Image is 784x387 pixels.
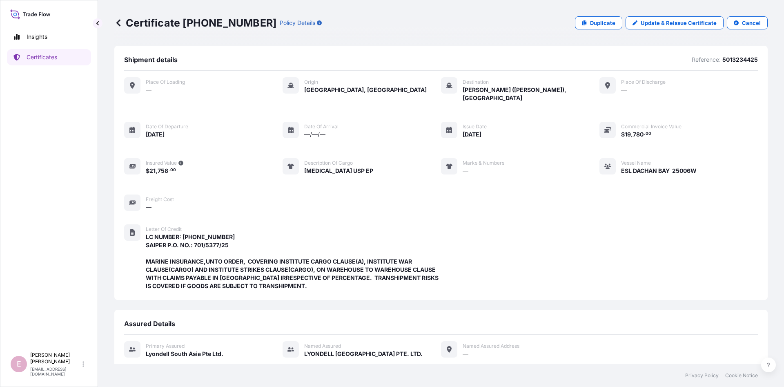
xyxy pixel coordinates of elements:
p: [EMAIL_ADDRESS][DOMAIN_NAME] [30,367,81,376]
span: E [17,360,21,368]
span: Origin [304,79,318,85]
span: LC NUMBER: [PHONE_NUMBER] SAIPER P.O. NO.: 701/5377/25 MARINE INSURANCE,UNTO ORDER, COVERING INST... [146,233,441,290]
span: [DATE] [463,130,481,139]
a: Insights [7,29,91,45]
span: Insured Value [146,160,177,166]
span: Marks & Numbers [463,160,504,166]
p: 5013234425 [722,56,758,64]
span: 00 [170,169,176,172]
a: Certificates [7,49,91,65]
span: [PERSON_NAME] ([PERSON_NAME]), [GEOGRAPHIC_DATA] [463,86,599,102]
span: — [146,203,151,211]
span: Date of departure [146,123,188,130]
a: Cookie Notice [725,372,758,379]
span: Shipment details [124,56,178,64]
a: Duplicate [575,16,622,29]
span: Primary assured [146,343,185,349]
span: Letter of Credit [146,226,182,233]
span: Named Assured [304,343,341,349]
span: 21 [149,168,156,174]
a: Update & Reissue Certificate [626,16,724,29]
span: [DATE] [146,130,165,139]
span: 758 [158,168,168,174]
span: ESL DACHAN BAY 25006W [621,167,697,175]
span: Description of cargo [304,160,353,166]
span: . [169,169,170,172]
span: $ [146,168,149,174]
span: — [621,86,627,94]
span: Issue Date [463,123,487,130]
span: Vessel Name [621,160,651,166]
span: Date of arrival [304,123,339,130]
span: — [146,86,151,94]
p: Update & Reissue Certificate [641,19,717,27]
span: Freight Cost [146,196,174,203]
span: 00 [646,132,651,135]
span: Assured Details [124,320,175,328]
p: Cancel [742,19,761,27]
button: Cancel [727,16,768,29]
span: 19 [625,132,631,137]
span: — [463,350,468,358]
span: Commercial Invoice Value [621,123,682,130]
span: —/—/— [304,130,325,139]
span: LYONDELL [GEOGRAPHIC_DATA] PTE. LTD. [304,350,423,358]
span: $ [621,132,625,137]
span: Lyondell South Asia Pte Ltd. [146,350,223,358]
p: Insights [27,33,47,41]
span: Named Assured Address [463,343,519,349]
span: 780 [633,132,644,137]
p: [PERSON_NAME] [PERSON_NAME] [30,352,81,365]
p: Reference: [692,56,721,64]
span: Destination [463,79,489,85]
p: Certificates [27,53,57,61]
p: Policy Details [280,19,315,27]
span: , [631,132,633,137]
p: Duplicate [590,19,615,27]
span: [MEDICAL_DATA] USP EP [304,167,373,175]
span: , [156,168,158,174]
span: — [463,167,468,175]
span: [GEOGRAPHIC_DATA], [GEOGRAPHIC_DATA] [304,86,427,94]
span: . [644,132,645,135]
a: Privacy Policy [685,372,719,379]
p: Certificate [PHONE_NUMBER] [114,16,276,29]
span: Place of Loading [146,79,185,85]
span: Place of discharge [621,79,666,85]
